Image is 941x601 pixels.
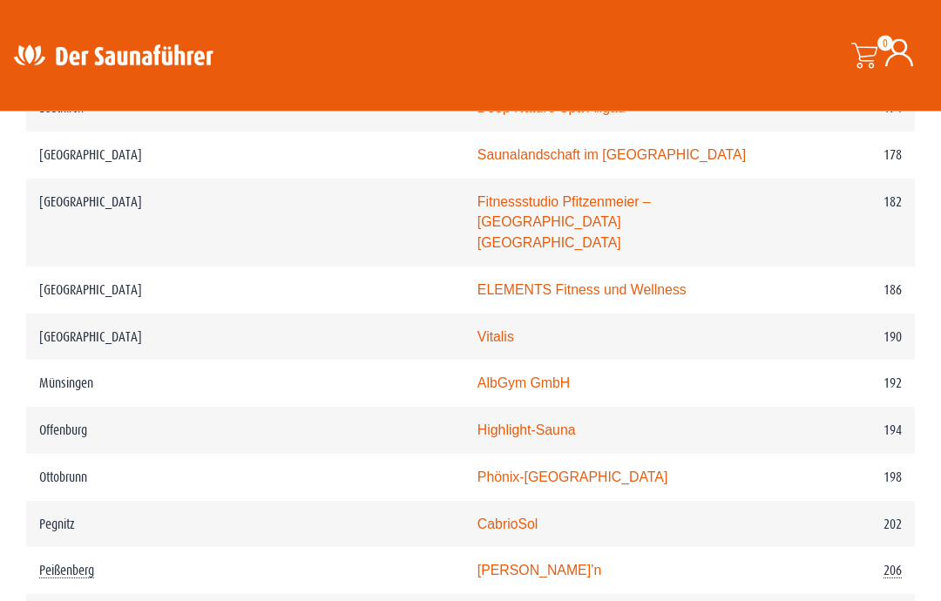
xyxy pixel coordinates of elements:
td: [GEOGRAPHIC_DATA] [26,314,464,361]
td: Pegnitz [26,502,464,549]
a: AlbGym GmbH [477,376,570,391]
td: Münsingen [26,361,464,408]
td: 178 [775,132,915,179]
td: 190 [775,314,915,361]
a: Phönix-[GEOGRAPHIC_DATA] [477,470,667,485]
a: [PERSON_NAME]’n [477,564,602,578]
td: 182 [775,179,915,267]
td: [GEOGRAPHIC_DATA] [26,179,464,267]
a: ELEMENTS Fitness und Wellness [477,283,687,298]
td: 198 [775,455,915,502]
a: Fitnessstudio Pfitzenmeier – [GEOGRAPHIC_DATA] [GEOGRAPHIC_DATA] [477,195,651,252]
a: Saunalandschaft im [GEOGRAPHIC_DATA] [477,148,746,163]
td: Offenburg [26,408,464,455]
td: Ottobrunn [26,455,464,502]
td: 186 [775,267,915,314]
span: 0 [877,36,893,51]
a: Highlight-Sauna [477,423,576,438]
td: 192 [775,361,915,408]
a: CabrioSol [477,517,538,532]
a: Vitalis [477,330,514,345]
td: [GEOGRAPHIC_DATA] [26,267,464,314]
td: 194 [775,408,915,455]
td: [GEOGRAPHIC_DATA] [26,132,464,179]
td: 202 [775,502,915,549]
